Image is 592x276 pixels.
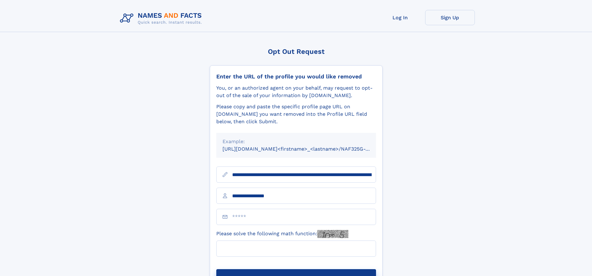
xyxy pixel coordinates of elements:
[223,146,388,152] small: [URL][DOMAIN_NAME]<firstname>_<lastname>/NAF325G-xxxxxxxx
[216,230,348,238] label: Please solve the following math function:
[223,138,370,145] div: Example:
[210,48,383,55] div: Opt Out Request
[117,10,207,27] img: Logo Names and Facts
[216,73,376,80] div: Enter the URL of the profile you would like removed
[216,84,376,99] div: You, or an authorized agent on your behalf, may request to opt-out of the sale of your informatio...
[216,103,376,125] div: Please copy and paste the specific profile page URL on [DOMAIN_NAME] you want removed into the Pr...
[425,10,475,25] a: Sign Up
[375,10,425,25] a: Log In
